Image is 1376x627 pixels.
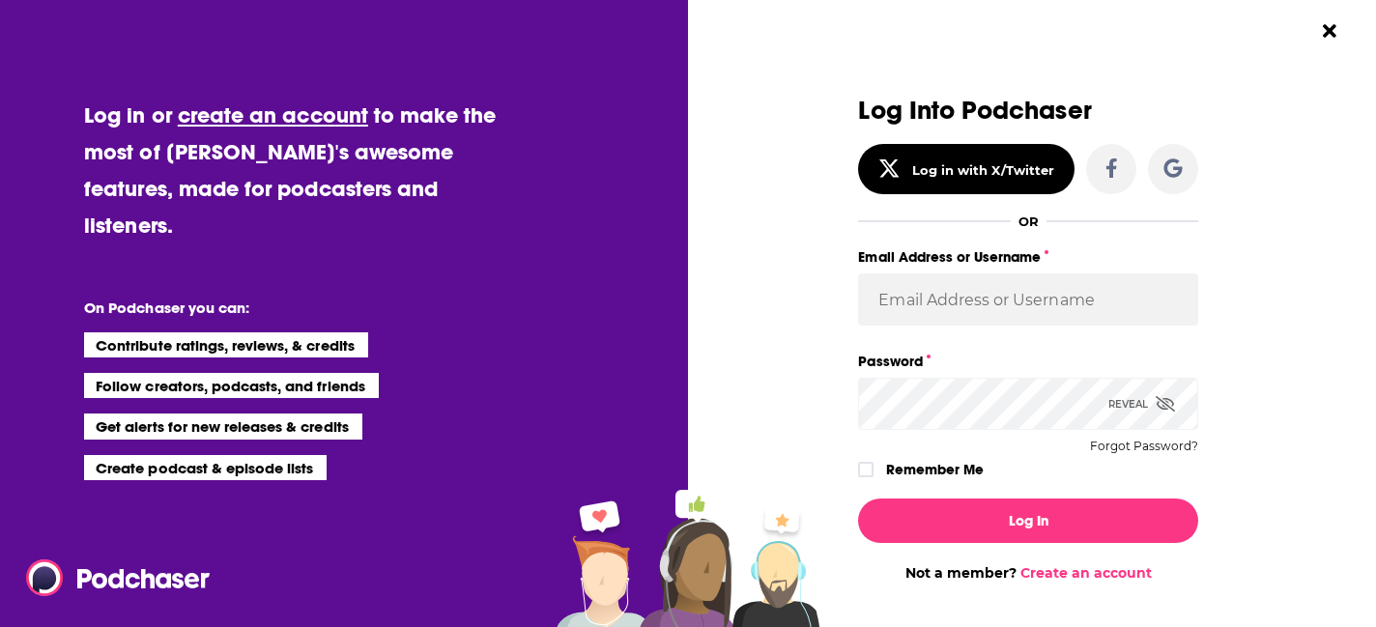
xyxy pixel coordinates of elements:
button: Close Button [1311,13,1348,49]
h3: Log Into Podchaser [858,97,1198,125]
li: Follow creators, podcasts, and friends [84,373,379,398]
a: Podchaser - Follow, Share and Rate Podcasts [26,559,196,596]
div: OR [1018,214,1039,229]
label: Password [858,349,1198,374]
a: Create an account [1020,564,1152,582]
label: Remember Me [886,457,984,482]
label: Email Address or Username [858,244,1198,270]
div: Reveal [1108,378,1175,430]
button: Forgot Password? [1090,440,1198,453]
div: Log in with X/Twitter [912,162,1054,178]
button: Log in with X/Twitter [858,144,1075,194]
li: Contribute ratings, reviews, & credits [84,332,368,357]
img: Podchaser - Follow, Share and Rate Podcasts [26,559,212,596]
button: Log In [858,499,1198,543]
li: Get alerts for new releases & credits [84,413,361,439]
a: create an account [178,101,368,128]
li: Create podcast & episode lists [84,455,327,480]
li: On Podchaser you can: [84,299,471,317]
div: Not a member? [858,564,1198,582]
input: Email Address or Username [858,273,1198,326]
